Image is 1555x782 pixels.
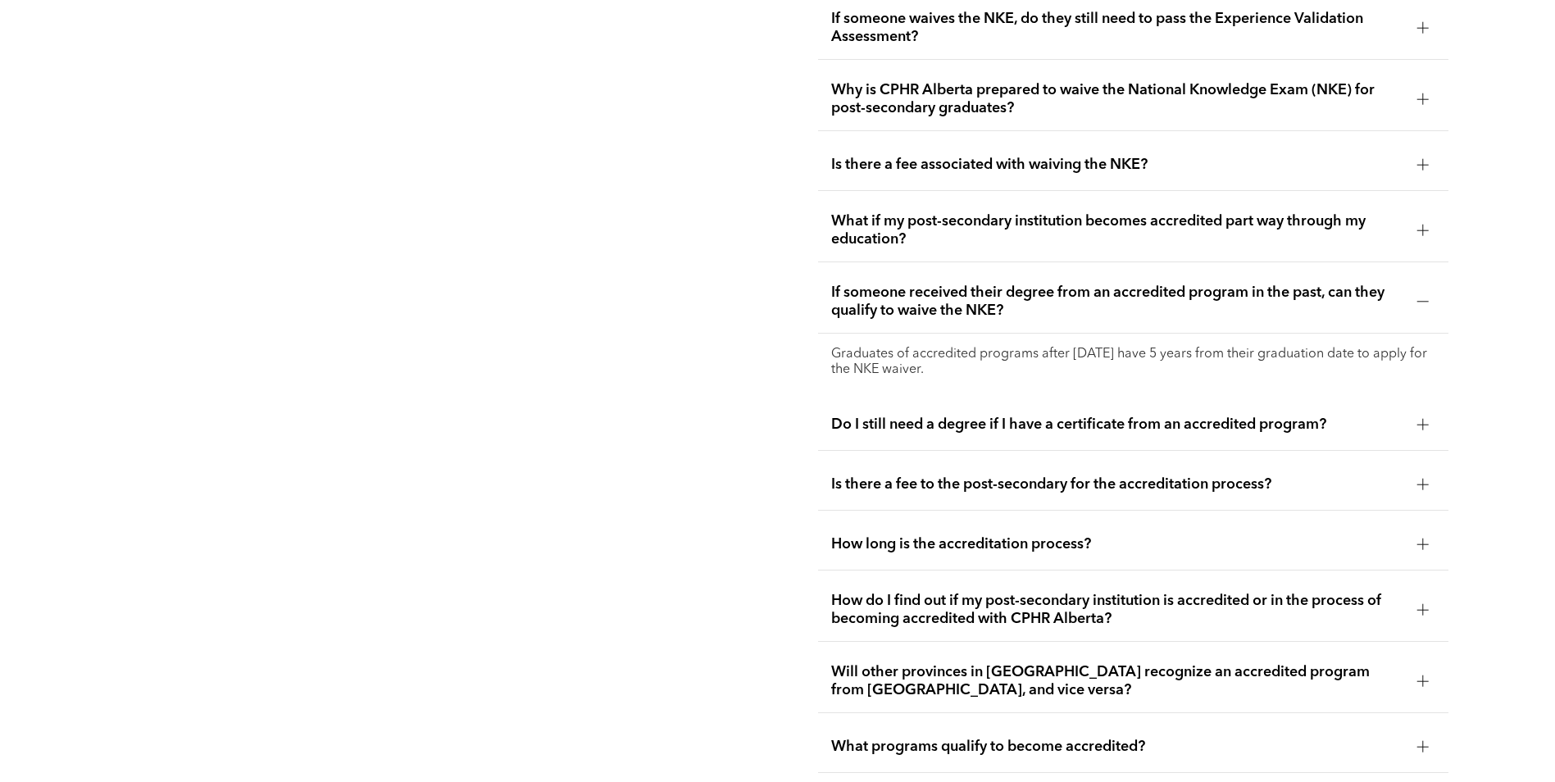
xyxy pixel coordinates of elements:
[831,535,1404,553] span: How long is the accreditation process?
[831,416,1404,434] span: Do I still need a degree if I have a certificate from an accredited program?
[831,347,1435,378] p: Graduates of accredited programs after [DATE] have 5 years from their graduation date to apply fo...
[831,284,1404,320] span: If someone received their degree from an accredited program in the past, can they qualify to waiv...
[831,738,1404,756] span: What programs qualify to become accredited?
[831,592,1404,628] span: How do I find out if my post-secondary institution is accredited or in the process of becoming ac...
[831,156,1404,174] span: Is there a fee associated with waiving the NKE?
[831,663,1404,699] span: Will other provinces in [GEOGRAPHIC_DATA] recognize an accredited program from [GEOGRAPHIC_DATA],...
[831,212,1404,248] span: What if my post-secondary institution becomes accredited part way through my education?
[831,81,1404,117] span: Why is CPHR Alberta prepared to waive the National Knowledge Exam (NKE) for post-secondary gradua...
[831,10,1404,46] span: If someone waives the NKE, do they still need to pass the Experience Validation Assessment?
[831,475,1404,493] span: Is there a fee to the post-secondary for the accreditation process?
